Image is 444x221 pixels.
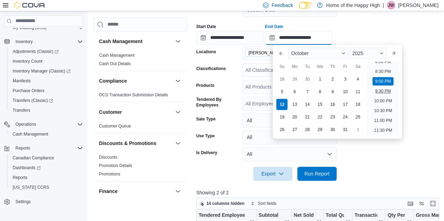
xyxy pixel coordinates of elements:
div: Th [327,61,338,72]
span: 14 columns hidden [206,201,245,206]
p: Home of the Happy High [326,1,380,9]
button: 14 columns hidden [197,199,247,208]
div: Jacob Williams [387,1,395,9]
div: Subtotal [259,212,284,219]
span: Transfers (Classic) [13,98,53,103]
span: Reports [15,145,30,151]
li: 8:00 PM [372,57,394,66]
span: Operations [15,122,36,127]
input: Press the down key to enter a popover containing a calendar. Press the escape key to close the po... [265,31,332,45]
p: [PERSON_NAME] [398,1,438,9]
span: Settings [13,197,83,206]
a: Dashboards [7,163,86,173]
button: Customer [99,109,172,116]
label: Tendered By Employees [196,97,240,108]
label: Use Type [196,133,214,139]
div: day-27 [289,124,300,135]
span: Cash Management [13,131,48,137]
div: day-29 [289,74,300,85]
button: Enter fullscreen [429,199,437,208]
a: Cash Management [99,53,134,58]
span: Sort fields [258,201,276,206]
a: Inventory Count [10,57,45,65]
span: Purchase Orders [10,87,83,95]
button: Run Report [297,167,337,181]
button: Export [253,167,292,181]
span: Manifests [10,77,83,85]
div: day-10 [339,86,351,97]
li: 10:30 PM [371,106,395,115]
div: day-2 [327,74,338,85]
div: October, 2025 [276,73,364,136]
div: day-23 [327,111,338,123]
div: day-26 [276,124,287,135]
button: Inventory [1,37,86,47]
div: Tendered Employee [199,212,248,219]
div: day-28 [276,74,287,85]
button: All [243,130,337,144]
button: [US_STATE] CCRS [7,182,86,192]
span: Transfers [13,108,30,113]
span: JW [388,1,394,9]
input: Dark Mode [299,2,313,9]
span: [US_STATE] CCRS [13,185,49,190]
span: Adjustments (Classic) [10,47,83,56]
a: [US_STATE] CCRS [10,183,52,192]
button: My Catalog (Beta) [7,23,86,33]
a: Settings [13,198,33,206]
div: Net Sold [294,212,316,219]
span: Inventory Manager (Classic) [13,68,71,74]
label: End Date [265,24,283,29]
div: day-11 [352,86,363,97]
button: Operations [13,120,39,129]
a: Promotions [99,172,120,177]
div: Mo [289,61,300,72]
button: Compliance [99,77,172,84]
span: Reports [13,144,83,152]
a: Inventory Manager (Classic) [7,66,86,76]
span: Feedback [271,2,293,9]
div: Tu [301,61,313,72]
li: 9:00 PM [372,77,394,85]
a: Discounts [99,155,118,160]
h3: Compliance [99,77,127,84]
a: OCS Transaction Submission Details [99,92,168,97]
a: Cash Management [10,130,51,138]
p: Showing 2 of 2 [196,189,441,196]
button: Inventory Count [7,56,86,66]
span: Inventory Count [13,58,42,64]
div: Total Quantity [326,212,344,219]
span: Transfers (Classic) [10,96,83,105]
a: Manifests [10,77,33,85]
button: Finance [99,188,172,195]
span: Transfers [10,106,83,115]
div: day-21 [301,111,313,123]
label: Sale Type [196,116,216,122]
span: Canadian Compliance [10,154,83,162]
div: Sa [352,61,363,72]
span: Manifests [13,78,31,84]
div: day-31 [339,124,351,135]
button: Purchase Orders [7,86,86,96]
span: Export [257,167,288,181]
a: Cash Out Details [99,61,131,66]
button: Keyboard shortcuts [406,199,415,208]
a: Purchase Orders [10,87,47,95]
div: Fr [339,61,351,72]
button: Cash Management [7,129,86,139]
button: Compliance [174,77,182,85]
li: 11:30 PM [371,126,395,134]
div: day-18 [352,99,363,110]
ul: Time [367,62,399,136]
a: Adjustments (Classic) [10,47,61,56]
button: Next month [388,48,399,59]
span: [PERSON_NAME] - Second Ave - Prairie Records [248,49,303,56]
li: 8:30 PM [372,67,394,76]
button: Discounts & Promotions [99,140,172,147]
label: Classifications [196,66,226,71]
h3: Finance [99,188,118,195]
span: My Catalog (Beta) [10,23,83,32]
